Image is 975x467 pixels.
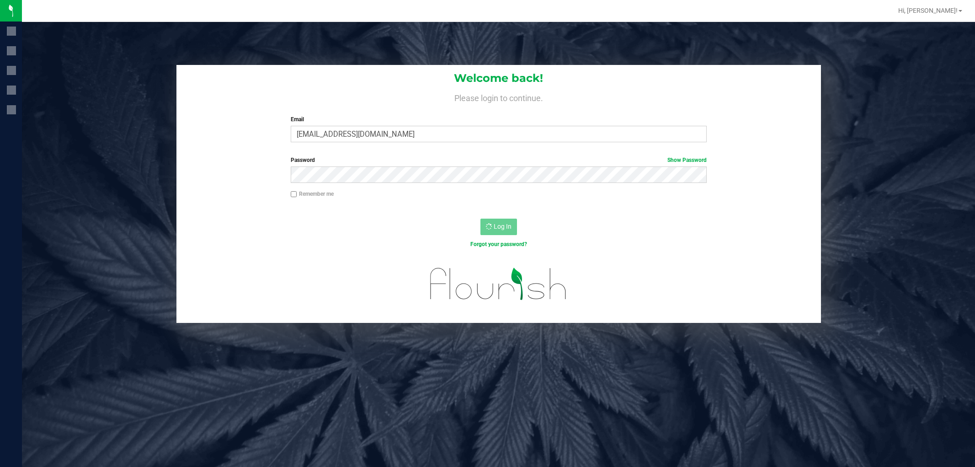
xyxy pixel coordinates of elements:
label: Email [291,115,707,123]
h4: Please login to continue. [176,91,821,102]
input: Remember me [291,191,297,198]
img: flourish_logo.svg [418,258,579,310]
span: Hi, [PERSON_NAME]! [898,7,958,14]
span: Password [291,157,315,163]
a: Forgot your password? [470,241,527,247]
a: Show Password [667,157,707,163]
span: Log In [494,223,511,230]
h1: Welcome back! [176,72,821,84]
label: Remember me [291,190,334,198]
button: Log In [480,219,517,235]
